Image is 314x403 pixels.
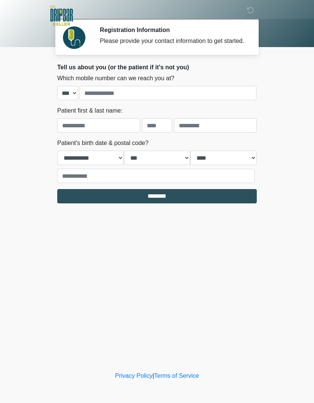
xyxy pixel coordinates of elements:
[100,37,245,46] div: Please provide your contact information to get started.
[57,64,257,71] h2: Tell us about you (or the patient if it's not you)
[154,372,199,379] a: Terms of Service
[57,106,122,115] label: Patient first & last name:
[57,74,174,83] label: Which mobile number can we reach you at?
[50,6,73,26] img: The DRIPBaR - Keller Logo
[57,139,148,148] label: Patient's birth date & postal code?
[115,372,153,379] a: Privacy Policy
[152,372,154,379] a: |
[63,26,85,49] img: Agent Avatar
